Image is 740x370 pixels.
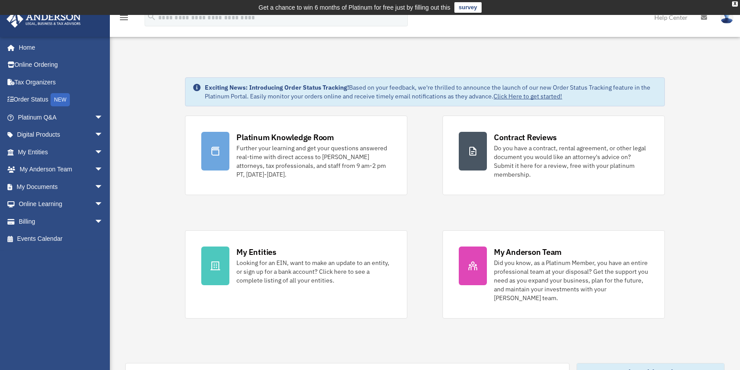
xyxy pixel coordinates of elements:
[119,12,129,23] i: menu
[185,230,407,319] a: My Entities Looking for an EIN, want to make an update to an entity, or sign up for a bank accoun...
[6,161,116,178] a: My Anderson Teamarrow_drop_down
[6,39,112,56] a: Home
[494,144,649,179] div: Do you have a contract, rental agreement, or other legal document you would like an attorney's ad...
[6,230,116,248] a: Events Calendar
[720,11,733,24] img: User Pic
[4,11,83,28] img: Anderson Advisors Platinum Portal
[258,2,450,13] div: Get a chance to win 6 months of Platinum for free just by filling out this
[94,109,112,127] span: arrow_drop_down
[205,83,657,101] div: Based on your feedback, we're thrilled to announce the launch of our new Order Status Tracking fe...
[6,213,116,230] a: Billingarrow_drop_down
[51,93,70,106] div: NEW
[94,196,112,214] span: arrow_drop_down
[236,258,391,285] div: Looking for an EIN, want to make an update to an entity, or sign up for a bank account? Click her...
[494,247,562,258] div: My Anderson Team
[493,92,562,100] a: Click Here to get started!
[236,144,391,179] div: Further your learning and get your questions answered real-time with direct access to [PERSON_NAM...
[6,109,116,126] a: Platinum Q&Aarrow_drop_down
[185,116,407,195] a: Platinum Knowledge Room Further your learning and get your questions answered real-time with dire...
[236,247,276,258] div: My Entities
[205,83,349,91] strong: Exciting News: Introducing Order Status Tracking!
[454,2,482,13] a: survey
[6,196,116,213] a: Online Learningarrow_drop_down
[236,132,334,143] div: Platinum Knowledge Room
[732,1,738,7] div: close
[94,143,112,161] span: arrow_drop_down
[6,91,116,109] a: Order StatusNEW
[443,116,665,195] a: Contract Reviews Do you have a contract, rental agreement, or other legal document you would like...
[6,73,116,91] a: Tax Organizers
[94,178,112,196] span: arrow_drop_down
[94,161,112,179] span: arrow_drop_down
[6,126,116,144] a: Digital Productsarrow_drop_down
[6,178,116,196] a: My Documentsarrow_drop_down
[94,213,112,231] span: arrow_drop_down
[6,143,116,161] a: My Entitiesarrow_drop_down
[494,258,649,302] div: Did you know, as a Platinum Member, you have an entire professional team at your disposal? Get th...
[494,132,557,143] div: Contract Reviews
[119,15,129,23] a: menu
[147,12,156,22] i: search
[94,126,112,144] span: arrow_drop_down
[443,230,665,319] a: My Anderson Team Did you know, as a Platinum Member, you have an entire professional team at your...
[6,56,116,74] a: Online Ordering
